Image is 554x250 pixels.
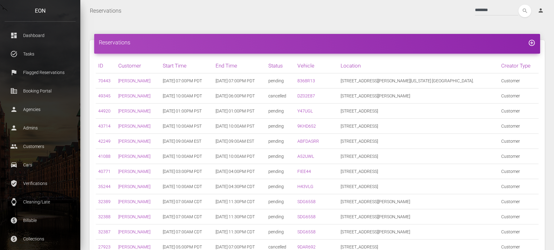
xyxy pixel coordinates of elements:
a: 43714 [98,124,111,129]
p: Agencies [9,105,71,114]
th: ID [96,58,116,73]
td: [DATE] 07:00AM CDT [160,194,213,209]
a: [PERSON_NAME] [118,93,150,98]
td: [DATE] 06:00PM PDT [213,88,266,104]
a: 32389 [98,199,111,204]
a: 41088 [98,154,111,159]
td: pending [266,164,295,179]
td: [DATE] 10:00AM PDT [213,149,266,164]
td: [DATE] 10:00AM PST [213,119,266,134]
th: End Time [213,58,266,73]
a: [PERSON_NAME] [118,214,150,219]
td: cancelled [266,88,295,104]
td: [STREET_ADDRESS][PERSON_NAME][US_STATE] [GEOGRAPHIC_DATA]. [338,73,499,88]
a: [PERSON_NAME] [118,124,150,129]
td: Customer [499,134,539,149]
a: A52UWL [297,154,314,159]
a: 32388 [98,214,111,219]
td: [DATE] 01:00PM PST [160,104,213,119]
td: pending [266,104,295,119]
a: [PERSON_NAME] [118,169,150,174]
td: [DATE] 10:00AM CDT [160,179,213,194]
td: [STREET_ADDRESS] [338,149,499,164]
td: [STREET_ADDRESS] [338,164,499,179]
td: pending [266,134,295,149]
p: Verifications [9,179,71,188]
a: [PERSON_NAME] [118,184,150,189]
p: Cleaning/Late [9,197,71,207]
p: Admins [9,123,71,133]
a: 35244 [98,184,111,189]
a: [PERSON_NAME] [118,244,150,249]
a: Reservations [90,3,121,18]
a: SDG6558 [297,199,316,204]
a: [PERSON_NAME] [118,139,150,144]
a: 42249 [98,139,111,144]
button: search [518,5,531,17]
a: [PERSON_NAME] [118,229,150,234]
a: 9DAR692 [297,244,316,249]
a: add_circle_outline [528,39,535,46]
td: Customer [499,73,539,88]
p: Billable [9,216,71,225]
td: [STREET_ADDRESS] [338,179,499,194]
i: add_circle_outline [528,39,535,47]
td: Customer [499,164,539,179]
a: verified_user Verifications [5,176,76,191]
a: Y47UGL [297,109,313,113]
td: Customer [499,104,539,119]
p: Collections [9,234,71,244]
td: [STREET_ADDRESS] [338,119,499,134]
a: 40771 [98,169,111,174]
a: corporate_fare Booking Portal [5,83,76,99]
a: drive_eta Cars [5,157,76,173]
p: Tasks [9,49,71,59]
td: [DATE] 01:00PM PST [213,104,266,119]
a: person [533,5,549,17]
td: Customer [499,119,539,134]
td: pending [266,119,295,134]
a: 32387 [98,229,111,234]
td: Customer [499,209,539,224]
td: [DATE] 03:00PM PDT [160,164,213,179]
td: [DATE] 11:30PM CDT [213,224,266,240]
th: Vehicle [295,58,338,73]
i: person [538,7,544,14]
a: ABFDASRR [297,139,319,144]
a: 70443 [98,78,111,83]
a: [PERSON_NAME] [118,199,150,204]
td: [DATE] 10:00AM PDT [160,149,213,164]
p: Customers [9,142,71,151]
a: SDG6558 [297,214,316,219]
td: Customer [499,194,539,209]
td: [STREET_ADDRESS] [338,134,499,149]
a: [PERSON_NAME] [118,78,150,83]
a: H43VLG [297,184,313,189]
h4: Reservations [99,39,535,46]
td: Customer [499,224,539,240]
td: [DATE] 11:30PM CDT [213,209,266,224]
td: [DATE] 04:30PM CDT [213,179,266,194]
td: pending [266,179,295,194]
td: [DATE] 07:00PM PDT [160,73,213,88]
p: Cars [9,160,71,170]
th: Start Time [160,58,213,73]
a: [PERSON_NAME] [118,154,150,159]
a: paid Billable [5,213,76,228]
a: flag Flagged Reservations [5,65,76,80]
td: Customer [499,88,539,104]
td: pending [266,73,295,88]
a: 49345 [98,93,111,98]
a: 8368R13 [297,78,315,83]
td: pending [266,209,295,224]
td: pending [266,149,295,164]
a: SDG6558 [297,229,316,234]
th: Status [266,58,295,73]
th: Creator Type [499,58,539,73]
a: person Admins [5,120,76,136]
td: [DATE] 11:30PM CDT [213,194,266,209]
td: [DATE] 04:00PM PDT [213,164,266,179]
a: paid Collections [5,231,76,247]
a: [PERSON_NAME] [118,109,150,113]
td: [DATE] 07:00AM CDT [160,209,213,224]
